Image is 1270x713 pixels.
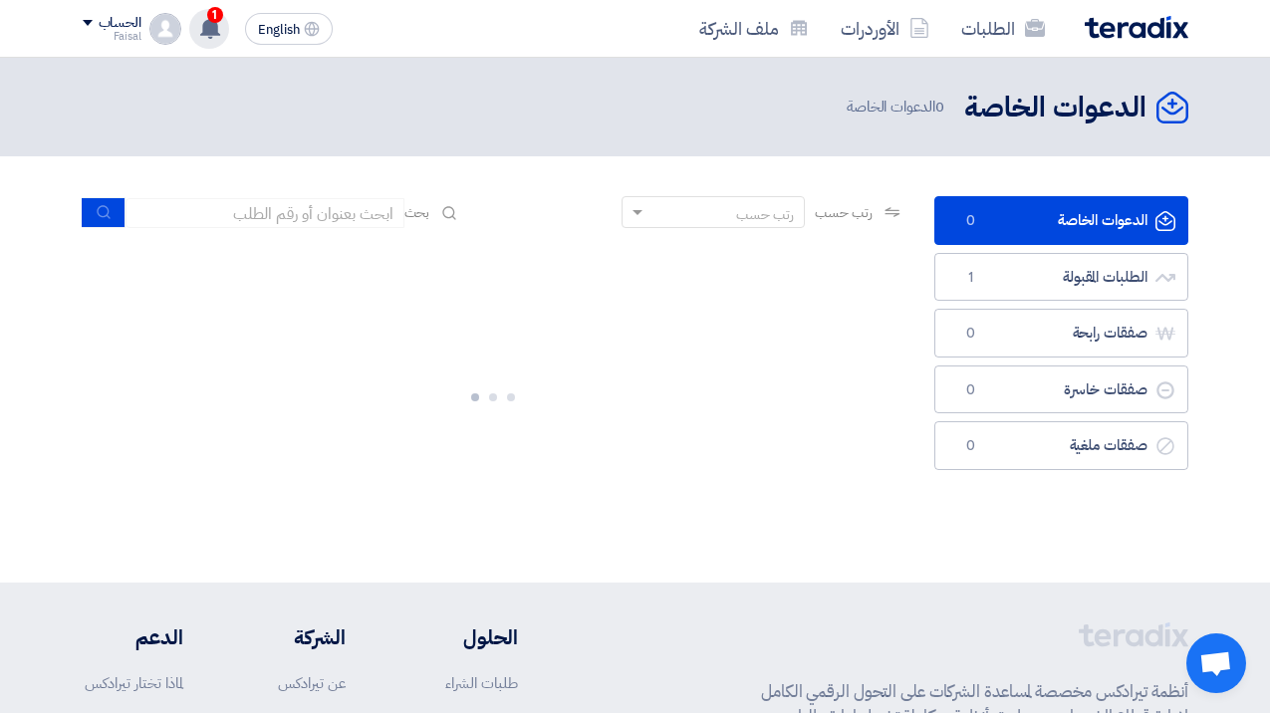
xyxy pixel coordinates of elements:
[404,202,430,223] span: بحث
[405,622,518,652] li: الحلول
[959,211,983,231] span: 0
[242,622,346,652] li: الشركة
[825,5,945,52] a: الأوردرات
[815,202,872,223] span: رتب حسب
[934,365,1188,414] a: صفقات خاسرة0
[207,7,223,23] span: 1
[964,89,1146,127] h2: الدعوات الخاصة
[736,204,794,225] div: رتب حسب
[683,5,825,52] a: ملف الشركة
[99,15,141,32] div: الحساب
[1186,633,1246,693] a: Open chat
[945,5,1061,52] a: الطلبات
[959,268,983,288] span: 1
[1085,16,1188,39] img: Teradix logo
[258,23,300,37] span: English
[85,672,183,694] a: لماذا تختار تيرادكس
[83,622,183,652] li: الدعم
[935,96,944,118] span: 0
[959,380,983,400] span: 0
[445,672,518,694] a: طلبات الشراء
[278,672,346,694] a: عن تيرادكس
[934,196,1188,245] a: الدعوات الخاصة0
[959,324,983,344] span: 0
[83,31,141,42] div: Faisal
[126,198,404,228] input: ابحث بعنوان أو رقم الطلب
[934,309,1188,357] a: صفقات رابحة0
[245,13,333,45] button: English
[847,96,948,119] span: الدعوات الخاصة
[959,436,983,456] span: 0
[149,13,181,45] img: profile_test.png
[934,253,1188,302] a: الطلبات المقبولة1
[934,421,1188,470] a: صفقات ملغية0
